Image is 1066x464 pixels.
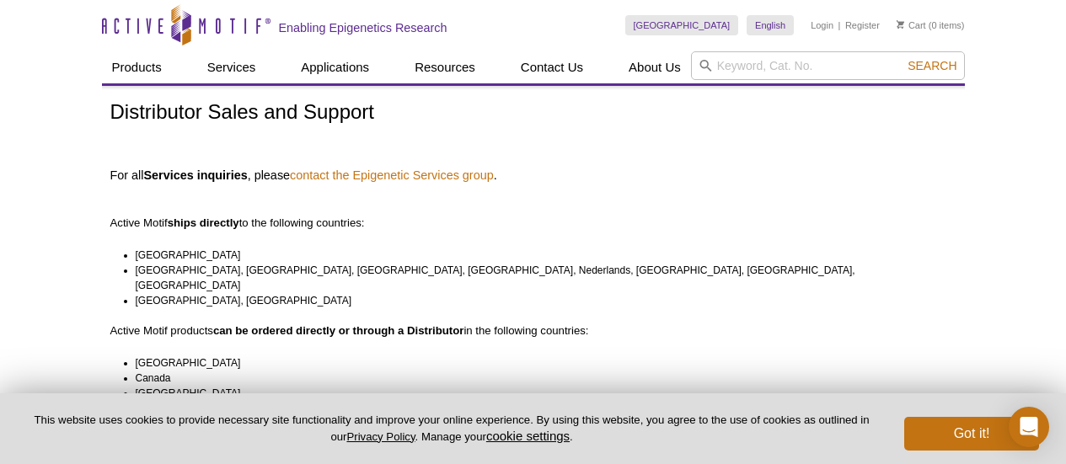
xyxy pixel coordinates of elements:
button: Search [903,58,962,73]
li: [GEOGRAPHIC_DATA] [136,248,941,263]
input: Keyword, Cat. No. [691,51,965,80]
a: Products [102,51,172,83]
a: contact the Epigenetic Services group [290,168,494,183]
a: Register [845,19,880,31]
p: Active Motif to the following countries: [110,185,956,231]
button: cookie settings [486,429,570,443]
li: [GEOGRAPHIC_DATA], [GEOGRAPHIC_DATA] [136,293,941,308]
a: Resources [404,51,485,83]
h1: Distributor Sales and Support [110,101,956,125]
h4: For all , please . [110,168,956,183]
li: [GEOGRAPHIC_DATA], [GEOGRAPHIC_DATA], [GEOGRAPHIC_DATA], [GEOGRAPHIC_DATA], Nederlands, [GEOGRAPH... [136,263,941,293]
div: Open Intercom Messenger [1009,407,1049,447]
a: Applications [291,51,379,83]
li: [GEOGRAPHIC_DATA] [136,386,941,401]
a: Contact Us [511,51,593,83]
p: This website uses cookies to provide necessary site functionality and improve your online experie... [27,413,876,445]
li: Canada [136,371,941,386]
a: English [747,15,794,35]
a: Login [811,19,833,31]
li: | [838,15,841,35]
span: Search [908,59,956,72]
img: Your Cart [897,20,904,29]
a: Cart [897,19,926,31]
li: (0 items) [897,15,965,35]
strong: can be ordered directly or through a Distributor [213,324,464,337]
a: Privacy Policy [346,430,415,443]
a: Services [197,51,266,83]
strong: ships directly [168,216,239,229]
button: Got it! [904,417,1039,451]
strong: Services inquiries [143,168,247,182]
h2: Enabling Epigenetics Research [279,20,447,35]
a: [GEOGRAPHIC_DATA] [625,15,739,35]
li: [GEOGRAPHIC_DATA] [136,355,941,371]
p: Active Motif products in the following countries: [110,323,956,339]
a: About Us [619,51,691,83]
